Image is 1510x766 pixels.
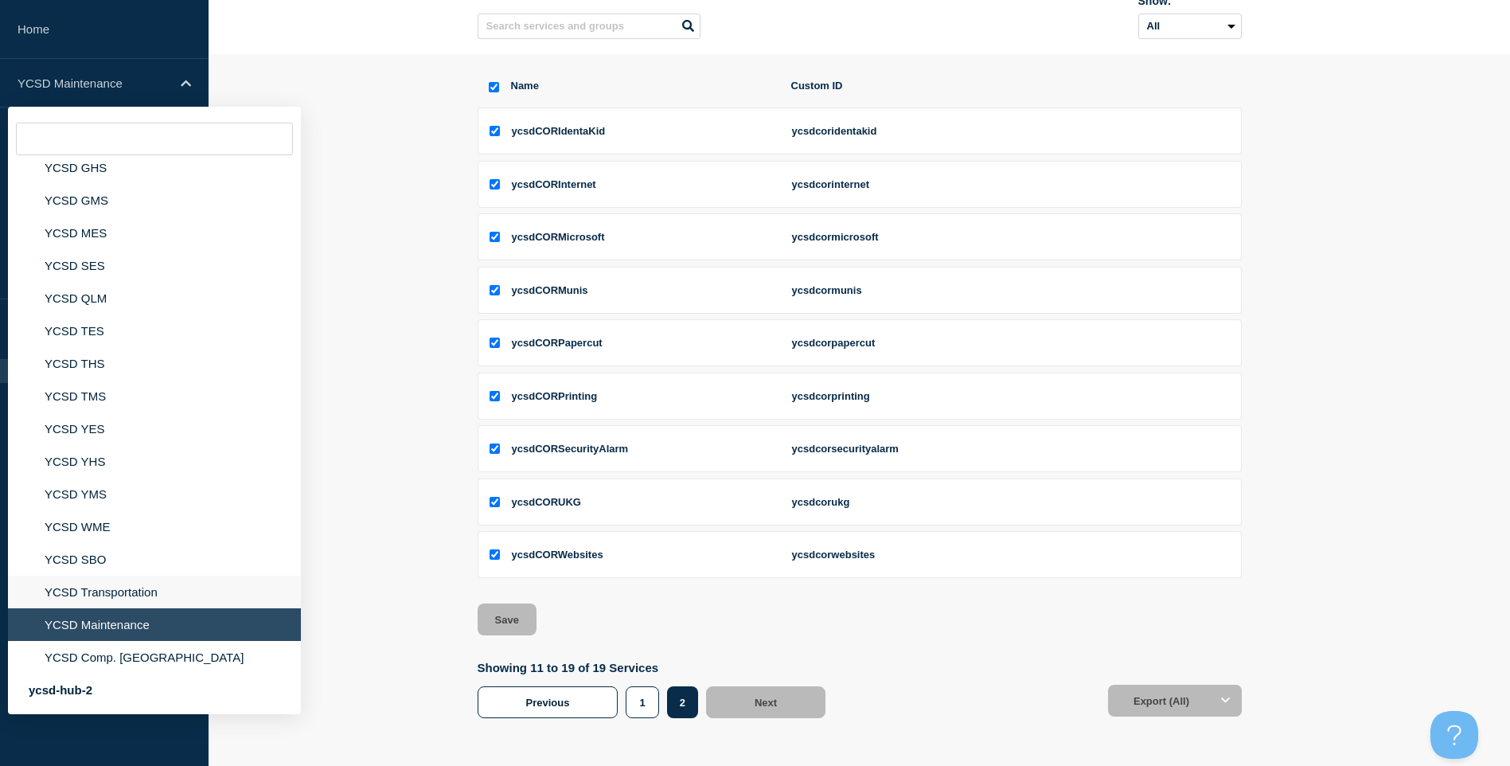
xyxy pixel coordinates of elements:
div: ycsdcorukg [792,496,1233,508]
input: ycsdCORUKG checkbox [490,497,500,507]
div: ycsdcorwebsites [792,549,1233,561]
button: 2 [667,686,698,718]
input: ycsdCORSecurityAlarm checkbox [490,444,500,454]
li: YCSD SES [8,249,301,282]
span: ycsdCORWebsites [512,549,603,561]
input: Search services and groups [478,14,700,39]
input: ycsdCORMicrosoft checkbox [490,232,500,242]
iframe: Help Scout Beacon - Open [1430,711,1478,759]
li: YCSD SBO [8,543,301,576]
span: ycsdCORMicrosoft [512,231,605,243]
li: YCSD QLM [8,282,301,315]
span: ycsdCORIdentaKid [512,125,606,137]
button: Export (All) [1108,685,1242,717]
span: ycsdCORUKG [512,496,581,508]
span: ycsdCORSecurityAlarm [512,443,629,455]
span: ycsdCORPrinting [512,390,598,402]
span: Name [511,80,772,95]
div: ycsdcoridentakid [792,125,1233,137]
li: YCSD YHS [8,445,301,478]
span: ycsdCORPapercut [512,337,603,349]
span: Custom ID [791,80,1234,95]
p: YCSD Maintenance [18,76,170,90]
span: Next [755,697,777,709]
span: ycsdCORMunis [512,284,588,296]
button: 1 [626,686,658,718]
input: ycsdCORWebsites checkbox [490,549,500,560]
button: Next [706,686,825,718]
input: ycsdCORInternet checkbox [490,179,500,190]
li: YCSD YES [8,412,301,445]
span: ycsdCORInternet [512,178,596,190]
li: YCSD WME [8,510,301,543]
button: Options [1210,685,1242,717]
div: ycsdcorpapercut [792,337,1233,349]
input: ycsdCORIdentaKid checkbox [490,126,500,136]
input: select all checkbox [489,82,499,92]
div: ycsd-hub-2 [8,674,301,706]
input: ycsdCORMunis checkbox [490,285,500,295]
li: YCSD GHS [8,151,301,184]
select: Archived [1138,14,1242,39]
li: YCSD GMS [8,184,301,217]
div: ycsdcorinternet [792,178,1233,190]
li: YCSD THS [8,347,301,380]
div: ycsdcormunis [792,284,1233,296]
li: YCSD Transportation [8,576,301,608]
div: ycsdcorsecurityalarm [792,443,1233,455]
li: YCSD Comp. [GEOGRAPHIC_DATA] [8,641,301,674]
li: YCSD MES [8,217,301,249]
li: YCSD Maintenance [8,608,301,641]
button: Previous [478,686,618,718]
li: YCSD TES [8,315,301,347]
button: Save [478,604,536,635]
li: YCSD YMS [8,478,301,510]
span: Previous [526,697,570,709]
div: ycsdcormicrosoft [792,231,1233,243]
p: Showing 11 to 19 of 19 Services [478,661,834,674]
div: ycsdcorprinting [792,390,1233,402]
li: YCSD TMS [8,380,301,412]
input: ycsdCORPapercut checkbox [490,338,500,348]
input: ycsdCORPrinting checkbox [490,391,500,401]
